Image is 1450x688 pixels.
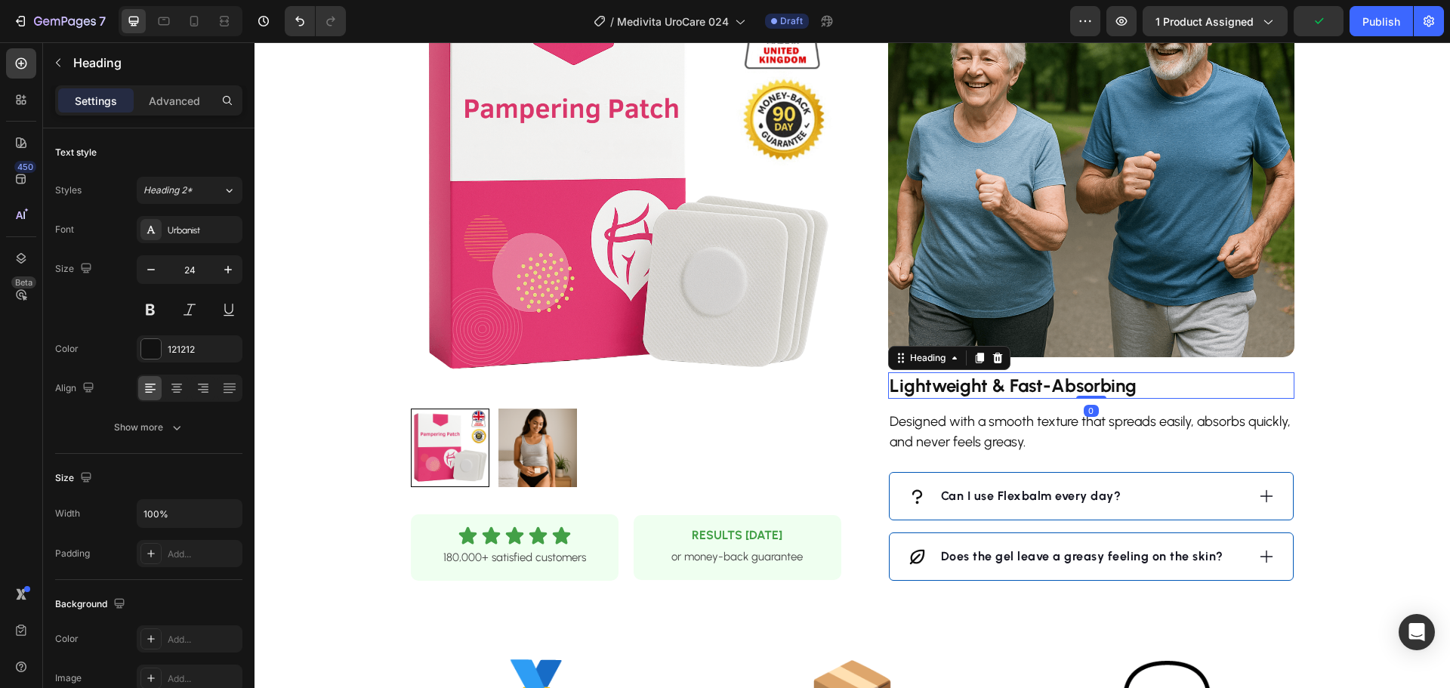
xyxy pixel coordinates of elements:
p: Designed with a smooth texture that spreads easily, absorbs quickly, and never feels greasy. [635,369,1038,410]
div: Show more [114,420,184,435]
span: / [610,14,614,29]
div: Text style [55,146,97,159]
h2: Rich Text Editor. Editing area: main [634,330,1040,356]
div: Padding [55,547,90,560]
div: Width [55,507,80,520]
div: Add... [168,548,239,561]
strong: Can I use Flexbalm every day? [686,446,867,461]
span: Heading 2* [143,184,193,197]
strong: Does the gel leave a greasy feeling on the skin? [686,507,969,521]
button: Publish [1350,6,1413,36]
div: Background [55,594,128,615]
div: Color [55,632,79,646]
span: or money-back guarantee [417,508,548,521]
div: Image [55,671,82,685]
div: Beta [11,276,36,288]
span: Draft [780,14,803,28]
div: Add... [168,672,239,686]
p: Advanced [149,93,200,109]
div: Size [55,468,95,489]
div: 0 [829,363,844,375]
div: Size [55,259,95,279]
strong: RESULTS [DATE] [437,486,528,500]
strong: Lightweight & Fast-Absorbing [635,332,882,354]
button: Heading 2* [137,177,242,204]
div: Publish [1362,14,1400,29]
div: 450 [14,161,36,173]
div: Font [55,223,74,236]
div: Color [55,342,79,356]
input: Auto [137,500,242,527]
p: 7 [99,12,106,30]
button: Show more [55,414,242,441]
div: Add... [168,633,239,646]
button: 1 product assigned [1143,6,1288,36]
div: Align [55,378,97,399]
span: Medivita UroCare 024 [617,14,729,29]
div: Open Intercom Messenger [1399,614,1435,650]
iframe: Design area [255,42,1450,688]
div: Urbanist [168,224,239,237]
div: Undo/Redo [285,6,346,36]
span: 1 product assigned [1155,14,1254,29]
button: 7 [6,6,113,36]
div: Heading [652,309,694,322]
div: 121212 [168,343,239,356]
div: Styles [55,184,82,197]
p: Heading [73,54,236,72]
p: Settings [75,93,117,109]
